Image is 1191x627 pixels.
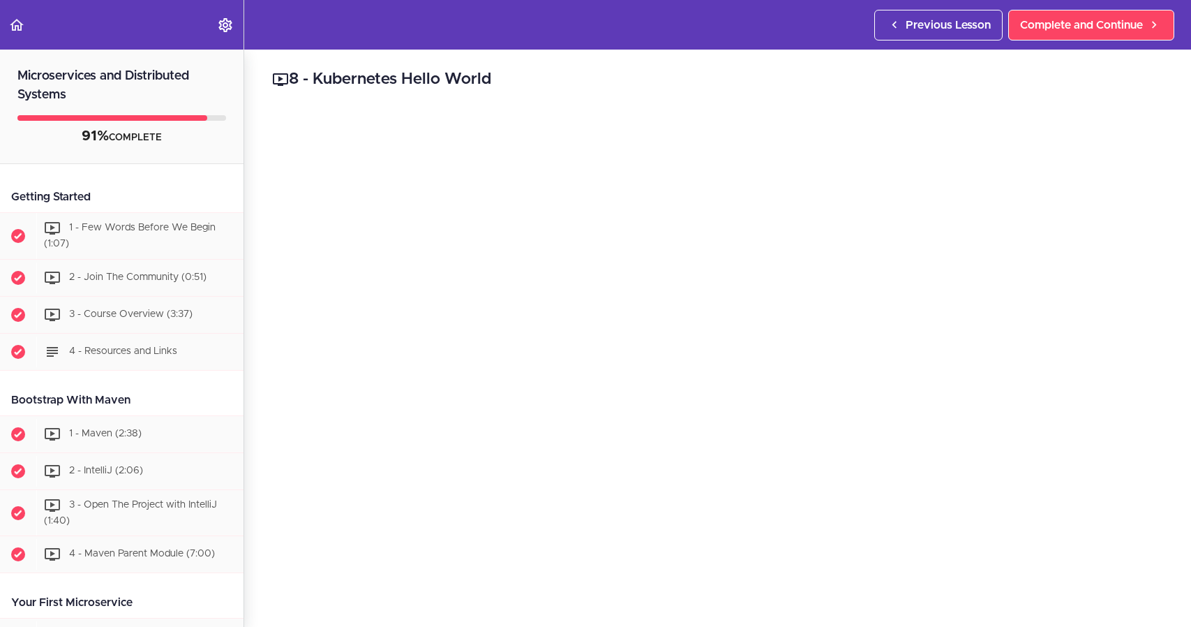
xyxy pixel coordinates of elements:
[69,309,193,319] span: 3 - Course Overview (3:37)
[69,466,143,475] span: 2 - IntelliJ (2:06)
[69,272,207,282] span: 2 - Join The Community (0:51)
[272,68,1163,91] h2: 8 - Kubernetes Hello World
[217,17,234,34] svg: Settings Menu
[1008,10,1174,40] a: Complete and Continue
[17,128,226,146] div: COMPLETE
[69,346,177,356] span: 4 - Resources and Links
[272,112,1163,614] iframe: Video Player
[69,429,142,438] span: 1 - Maven (2:38)
[44,500,217,526] span: 3 - Open The Project with IntelliJ (1:40)
[44,223,216,249] span: 1 - Few Words Before We Begin (1:07)
[82,129,109,143] span: 91%
[8,17,25,34] svg: Back to course curriculum
[69,549,215,559] span: 4 - Maven Parent Module (7:00)
[906,17,991,34] span: Previous Lesson
[874,10,1003,40] a: Previous Lesson
[1020,17,1143,34] span: Complete and Continue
